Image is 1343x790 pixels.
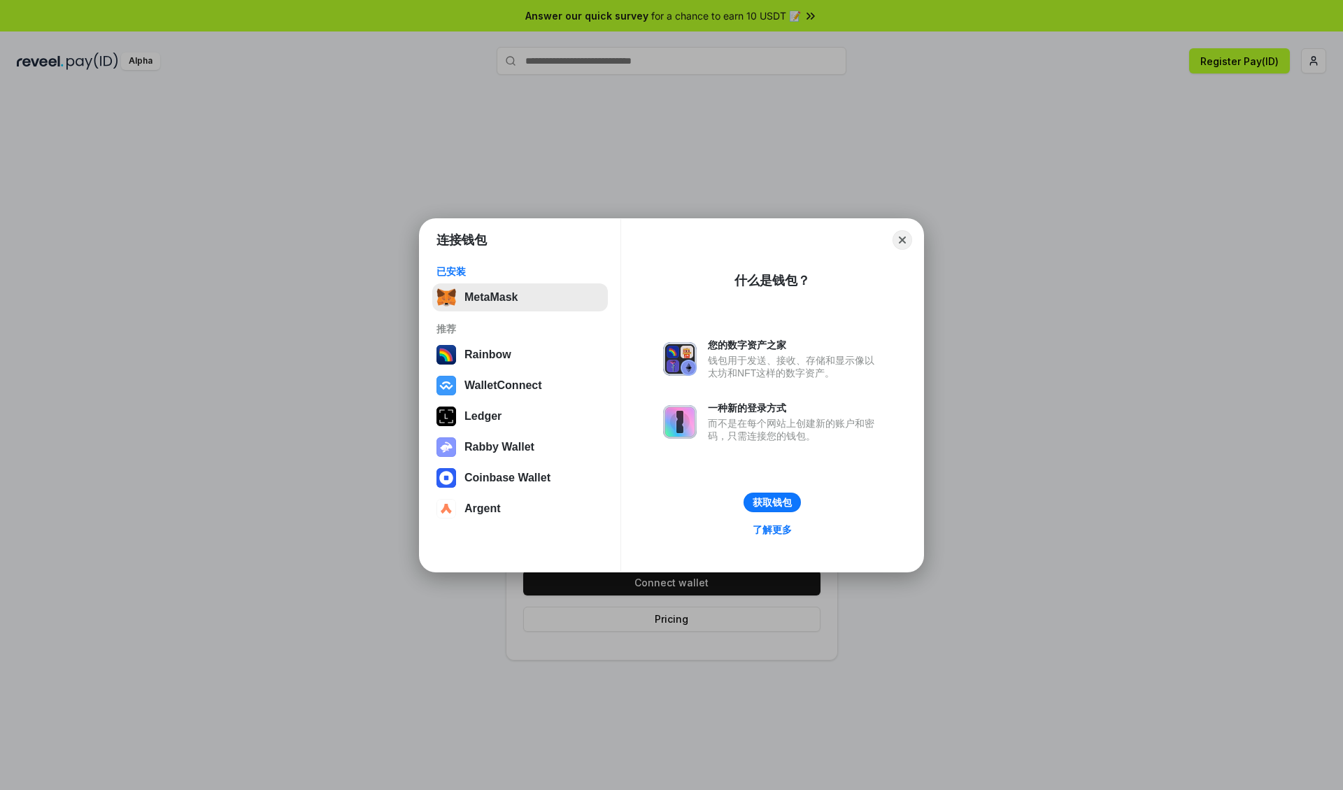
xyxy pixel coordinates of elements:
[464,379,542,392] div: WalletConnect
[436,232,487,248] h1: 连接钱包
[432,433,608,461] button: Rabby Wallet
[464,410,502,423] div: Ledger
[432,402,608,430] button: Ledger
[464,502,501,515] div: Argent
[663,405,697,439] img: svg+xml,%3Csvg%20xmlns%3D%22http%3A%2F%2Fwww.w3.org%2F2000%2Fsvg%22%20fill%3D%22none%22%20viewBox...
[436,437,456,457] img: svg+xml,%3Csvg%20xmlns%3D%22http%3A%2F%2Fwww.w3.org%2F2000%2Fsvg%22%20fill%3D%22none%22%20viewBox...
[436,265,604,278] div: 已安装
[734,272,810,289] div: 什么是钱包？
[436,499,456,519] img: svg+xml,%3Csvg%20width%3D%2228%22%20height%3D%2228%22%20viewBox%3D%220%200%2028%2028%22%20fill%3D...
[464,472,550,484] div: Coinbase Wallet
[436,288,456,307] img: svg+xml,%3Csvg%20fill%3D%22none%22%20height%3D%2233%22%20viewBox%3D%220%200%2035%2033%22%20width%...
[753,523,792,536] div: 了解更多
[432,372,608,400] button: WalletConnect
[432,341,608,369] button: Rainbow
[753,496,792,509] div: 获取钱包
[432,283,608,311] button: MetaMask
[744,493,801,512] button: 获取钱包
[893,230,912,250] button: Close
[436,407,456,426] img: svg+xml,%3Csvg%20xmlns%3D%22http%3A%2F%2Fwww.w3.org%2F2000%2Fsvg%22%20width%3D%2228%22%20height%3...
[708,339,881,351] div: 您的数字资产之家
[464,291,518,304] div: MetaMask
[744,521,800,539] a: 了解更多
[436,468,456,488] img: svg+xml,%3Csvg%20width%3D%2228%22%20height%3D%2228%22%20viewBox%3D%220%200%2028%2028%22%20fill%3D...
[432,495,608,523] button: Argent
[436,345,456,365] img: svg+xml,%3Csvg%20width%3D%22120%22%20height%3D%22120%22%20viewBox%3D%220%200%20120%20120%22%20fil...
[436,323,604,335] div: 推荐
[436,376,456,395] img: svg+xml,%3Csvg%20width%3D%2228%22%20height%3D%2228%22%20viewBox%3D%220%200%2028%2028%22%20fill%3D...
[663,342,697,376] img: svg+xml,%3Csvg%20xmlns%3D%22http%3A%2F%2Fwww.w3.org%2F2000%2Fsvg%22%20fill%3D%22none%22%20viewBox...
[464,348,511,361] div: Rainbow
[708,417,881,442] div: 而不是在每个网站上创建新的账户和密码，只需连接您的钱包。
[464,441,534,453] div: Rabby Wallet
[708,354,881,379] div: 钱包用于发送、接收、存储和显示像以太坊和NFT这样的数字资产。
[432,464,608,492] button: Coinbase Wallet
[708,402,881,414] div: 一种新的登录方式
